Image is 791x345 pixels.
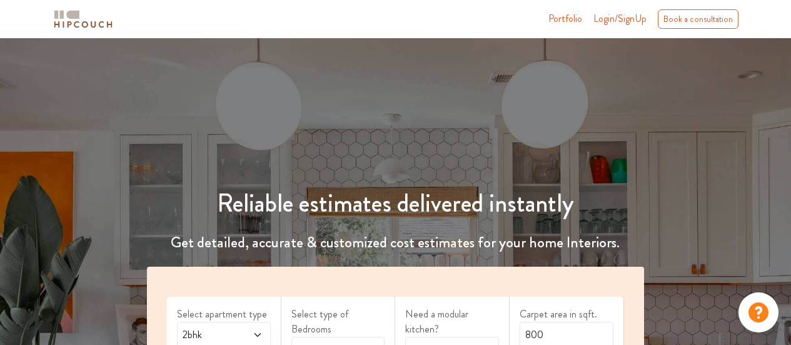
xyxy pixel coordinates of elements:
[139,234,652,252] h4: Get detailed, accurate & customized cost estimates for your home Interiors.
[405,307,499,337] label: Need a modular kitchen?
[52,8,114,30] img: logo-horizontal.svg
[52,5,114,33] span: logo-horizontal.svg
[180,327,242,342] span: 2bhk
[593,11,647,26] span: Login/SignUp
[177,307,271,322] label: Select apartment type
[548,11,582,26] a: Portfolio
[291,307,385,337] label: Select type of Bedrooms
[139,188,652,219] h1: Reliable estimates delivered instantly
[658,9,738,29] div: Book a consultation
[520,307,613,322] label: Carpet area in sqft.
